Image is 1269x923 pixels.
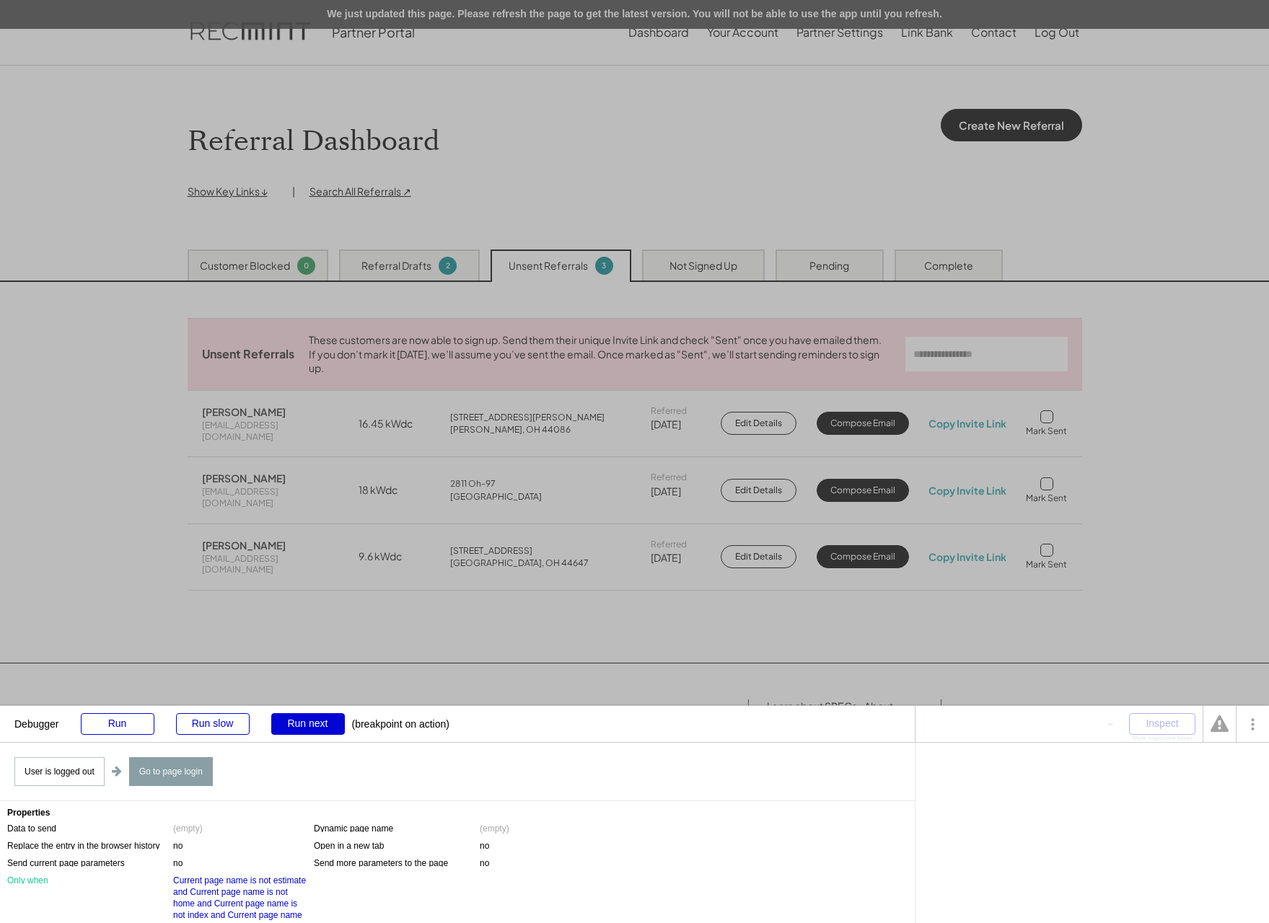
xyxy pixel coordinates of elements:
[81,713,154,735] div: Run
[14,757,105,786] div: User is logged out
[173,823,203,834] div: (empty)
[173,857,183,869] div: no
[14,706,59,729] div: Debugger
[173,840,183,852] div: no
[352,706,449,729] div: (breakpoint on action)
[480,857,489,869] div: no
[480,840,489,852] div: no
[7,808,908,817] div: Properties
[480,823,509,834] div: (empty)
[7,857,173,867] div: Send current page parameters
[271,713,345,735] div: Run next
[7,840,173,849] div: Replace the entry in the browser history
[129,757,213,786] div: Go to page login
[176,713,250,735] div: Run slow
[314,823,480,832] div: Dynamic page name
[7,875,173,884] div: Only when
[7,823,173,832] div: Data to send
[314,840,480,849] div: Open in a new tab
[314,857,480,867] div: Send more parameters to the page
